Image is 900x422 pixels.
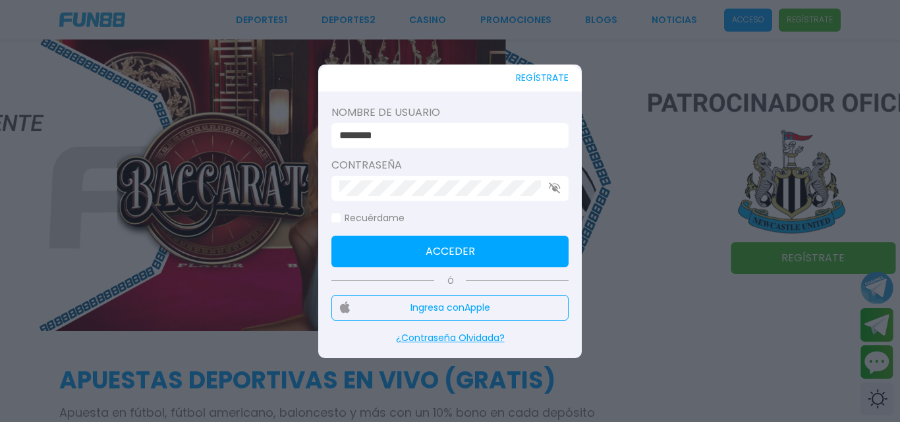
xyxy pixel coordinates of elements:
[331,157,569,173] label: Contraseña
[331,211,405,225] label: Recuérdame
[331,295,569,321] button: Ingresa conApple
[331,331,569,345] p: ¿Contraseña Olvidada?
[516,65,569,92] button: REGÍSTRATE
[331,105,569,120] label: Nombre de usuario
[331,275,569,287] p: Ó
[331,236,569,267] button: Acceder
